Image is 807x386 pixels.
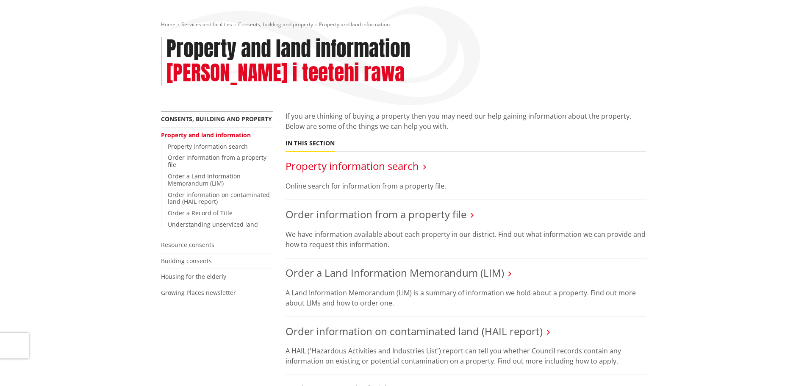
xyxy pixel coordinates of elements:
[286,346,646,366] p: A HAIL ('Hazardous Activities and Industries List') report can tell you whether Council records c...
[286,181,646,191] p: Online search for information from a property file.
[319,21,390,28] span: Property and land information
[168,209,233,217] a: Order a Record of Title
[161,21,646,28] nav: breadcrumb
[161,131,251,139] a: Property and land information
[286,159,419,173] a: Property information search
[286,111,646,131] p: If you are thinking of buying a property then you may need our help gaining information about the...
[238,21,313,28] a: Consents, building and property
[286,140,335,147] h5: In this section
[168,172,241,187] a: Order a Land Information Memorandum (LIM)
[161,21,175,28] a: Home
[286,229,646,250] p: We have information available about each property in our district. Find out what information we c...
[168,191,270,206] a: Order information on contaminated land (HAIL report)
[768,350,799,381] iframe: Messenger Launcher
[166,37,410,61] h1: Property and land information
[161,272,226,280] a: Housing for the elderly
[181,21,232,28] a: Services and facilities
[161,115,272,123] a: Consents, building and property
[286,288,646,308] p: A Land Information Memorandum (LIM) is a summary of information we hold about a property. Find ou...
[168,220,258,228] a: Understanding unserviced land
[161,257,212,265] a: Building consents
[286,324,543,338] a: Order information on contaminated land (HAIL report)
[161,289,236,297] a: Growing Places newsletter
[166,61,405,86] h2: [PERSON_NAME] i teetehi rawa
[161,241,214,249] a: Resource consents
[286,207,466,221] a: Order information from a property file
[168,142,248,150] a: Property information search
[286,266,504,280] a: Order a Land Information Memorandum (LIM)
[168,153,266,169] a: Order information from a property file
